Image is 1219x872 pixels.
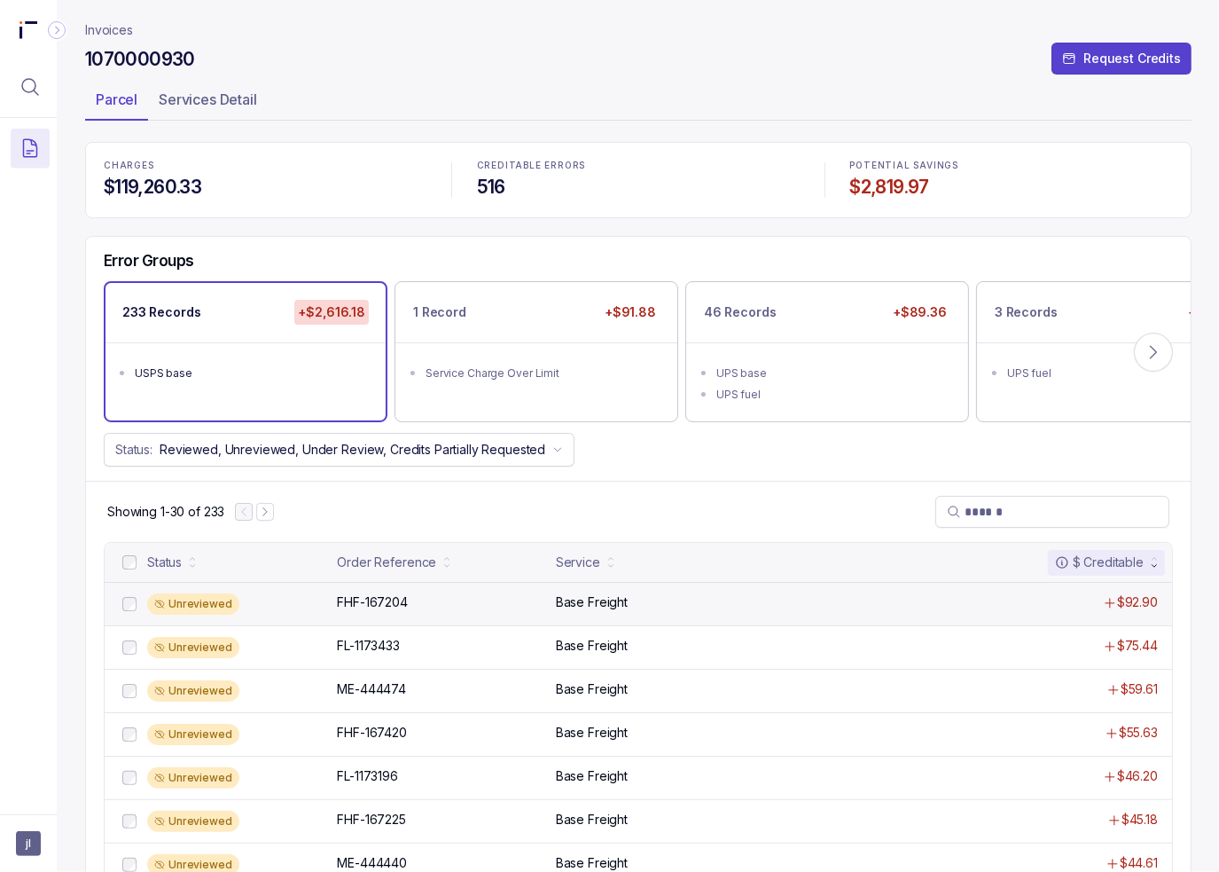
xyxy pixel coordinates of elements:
p: Base Freight [556,724,628,742]
p: 46 Records [704,303,777,321]
p: ME-444440 [337,854,407,872]
p: POTENTIAL SAVINGS [850,161,1173,171]
h4: 516 [477,175,800,200]
ul: Tab Group [85,85,1192,121]
h5: Error Groups [104,251,194,271]
input: checkbox-checkbox [122,597,137,611]
p: Reviewed, Unreviewed, Under Review, Credits Partially Requested [160,441,545,459]
button: Menu Icon Button DocumentTextIcon [11,129,50,168]
div: Unreviewed [147,724,239,745]
button: Request Credits [1051,43,1192,75]
p: Base Freight [556,854,628,872]
p: FL-1173196 [337,767,398,785]
p: $55.63 [1119,724,1158,742]
input: checkbox-checkbox [122,555,137,570]
p: Base Freight [556,811,628,829]
p: +$91.88 [601,300,660,325]
p: $59.61 [1121,680,1158,698]
input: checkbox-checkbox [122,814,137,829]
p: Base Freight [556,593,628,611]
a: Invoices [85,21,133,39]
div: Unreviewed [147,811,239,832]
p: Base Freight [556,767,628,785]
p: FHF-167225 [337,811,406,829]
p: +$2,616.18 [294,300,369,325]
p: CREDITABLE ERRORS [477,161,800,171]
div: Status [147,554,182,571]
h4: $119,260.33 [104,175,426,200]
p: $75.44 [1117,637,1158,655]
div: Unreviewed [147,767,239,789]
div: $ Creditable [1055,554,1144,571]
li: Tab Services Detail [148,85,268,121]
input: checkbox-checkbox [122,771,137,785]
h4: $2,819.97 [850,175,1173,200]
p: FHF-167204 [337,593,408,611]
div: Order Reference [337,554,436,571]
p: Services Detail [159,89,257,110]
p: $45.18 [1121,811,1158,829]
p: Base Freight [556,680,628,698]
div: Collapse Icon [46,20,67,41]
p: Request Credits [1083,50,1181,67]
input: checkbox-checkbox [122,727,137,742]
p: FHF-167420 [337,724,407,742]
p: +$89.36 [889,300,950,325]
p: 1 Record [413,303,466,321]
div: UPS base [716,365,949,382]
p: $46.20 [1117,767,1158,785]
p: Parcel [96,89,137,110]
p: CHARGES [104,161,426,171]
div: USPS base [135,365,367,382]
p: FL-1173433 [337,637,400,655]
button: Menu Icon Button MagnifyingGlassIcon [11,67,50,106]
p: 3 Records [995,303,1058,321]
h4: 1070000930 [85,47,195,72]
div: Service [556,554,600,571]
p: $92.90 [1117,593,1158,611]
button: User initials [16,831,41,856]
div: Unreviewed [147,637,239,658]
input: checkbox-checkbox [122,858,137,872]
input: checkbox-checkbox [122,684,137,698]
li: Tab Parcel [85,85,148,121]
nav: breadcrumb [85,21,133,39]
p: Status: [115,441,152,459]
p: 233 Records [122,303,200,321]
div: Unreviewed [147,680,239,702]
input: checkbox-checkbox [122,640,137,655]
p: Showing 1-30 of 233 [107,503,224,521]
p: $44.61 [1120,854,1158,872]
div: UPS fuel [716,386,949,404]
p: ME-444474 [337,680,406,698]
div: Service Charge Over Limit [426,365,658,382]
button: Status:Reviewed, Unreviewed, Under Review, Credits Partially Requested [104,433,574,467]
div: Remaining page entries [107,503,224,521]
div: Unreviewed [147,593,239,615]
p: Base Freight [556,637,628,655]
button: Next Page [256,503,274,521]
